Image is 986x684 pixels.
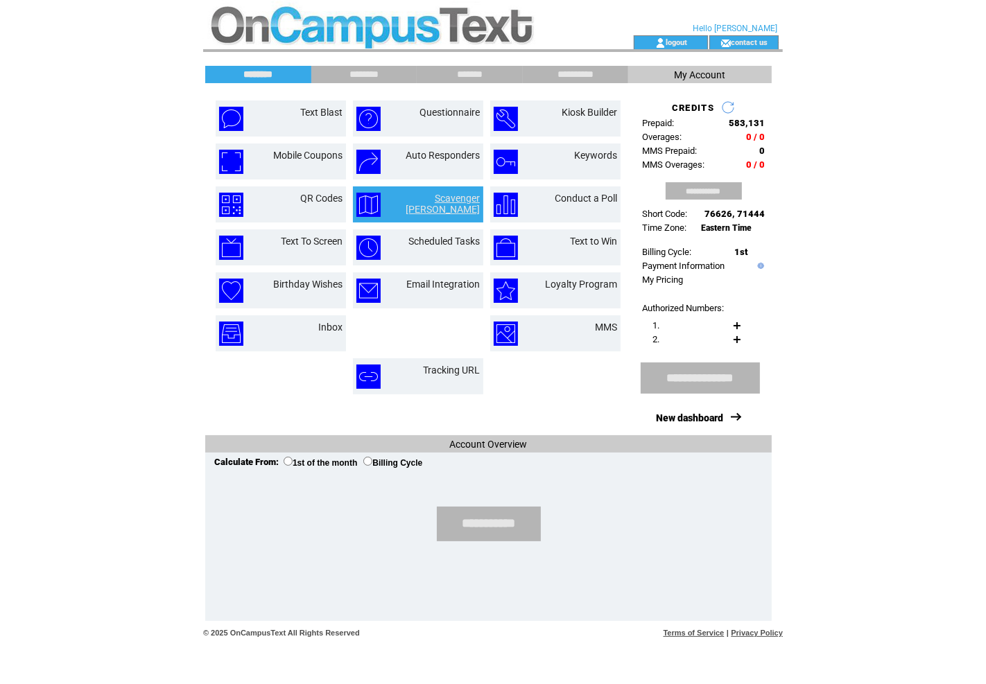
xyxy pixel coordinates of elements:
img: inbox.png [219,322,243,346]
img: questionnaire.png [356,107,381,131]
img: kiosk-builder.png [494,107,518,131]
label: 1st of the month [284,458,357,468]
a: Keywords [574,150,617,161]
span: 0 / 0 [746,159,765,170]
a: Tracking URL [423,365,480,376]
input: Billing Cycle [363,457,372,466]
img: mobile-coupons.png [219,150,243,174]
input: 1st of the month [284,457,293,466]
img: scheduled-tasks.png [356,236,381,260]
span: 0 [759,146,765,156]
span: Account Overview [450,439,528,450]
span: Calculate From: [214,457,279,467]
span: 76626, 71444 [704,209,765,219]
a: Text to Win [570,236,617,247]
a: Text Blast [300,107,343,118]
img: help.gif [754,263,764,269]
span: CREDITS [672,103,714,113]
img: account_icon.gif [655,37,666,49]
img: loyalty-program.png [494,279,518,303]
a: My Pricing [642,274,683,285]
span: Eastern Time [701,223,752,233]
a: Loyalty Program [545,279,617,290]
span: 1st [734,247,747,257]
label: Billing Cycle [363,458,422,468]
span: 2. [652,334,659,344]
a: Kiosk Builder [562,107,617,118]
a: Inbox [318,322,343,333]
img: tracking-url.png [356,365,381,389]
span: My Account [675,69,726,80]
span: Hello [PERSON_NAME] [693,24,777,33]
img: email-integration.png [356,279,381,303]
span: 583,131 [729,118,765,128]
a: New dashboard [656,412,723,423]
img: mms.png [494,322,518,346]
a: Mobile Coupons [273,150,343,161]
a: Conduct a Poll [555,193,617,204]
a: MMS [595,322,617,333]
img: keywords.png [494,150,518,174]
span: MMS Overages: [642,159,704,170]
a: Scavenger [PERSON_NAME] [406,193,480,215]
span: | [727,629,729,637]
img: text-blast.png [219,107,243,131]
img: contact_us_icon.gif [720,37,731,49]
a: Questionnaire [420,107,480,118]
a: Text To Screen [281,236,343,247]
span: Authorized Numbers: [642,303,724,313]
a: QR Codes [300,193,343,204]
a: Birthday Wishes [273,279,343,290]
img: conduct-a-poll.png [494,193,518,217]
a: contact us [731,37,768,46]
span: Overages: [642,132,682,142]
span: Prepaid: [642,118,674,128]
a: Email Integration [406,279,480,290]
img: auto-responders.png [356,150,381,174]
img: text-to-screen.png [219,236,243,260]
img: scavenger-hunt.png [356,193,381,217]
a: Auto Responders [406,150,480,161]
a: Privacy Policy [731,629,783,637]
img: birthday-wishes.png [219,279,243,303]
span: © 2025 OnCampusText All Rights Reserved [203,629,360,637]
span: MMS Prepaid: [642,146,697,156]
span: Short Code: [642,209,687,219]
img: qr-codes.png [219,193,243,217]
span: 0 / 0 [746,132,765,142]
span: 1. [652,320,659,331]
a: logout [666,37,687,46]
span: Billing Cycle: [642,247,691,257]
img: text-to-win.png [494,236,518,260]
span: Time Zone: [642,222,686,233]
a: Terms of Service [664,629,725,637]
a: Payment Information [642,261,725,271]
a: Scheduled Tasks [408,236,480,247]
